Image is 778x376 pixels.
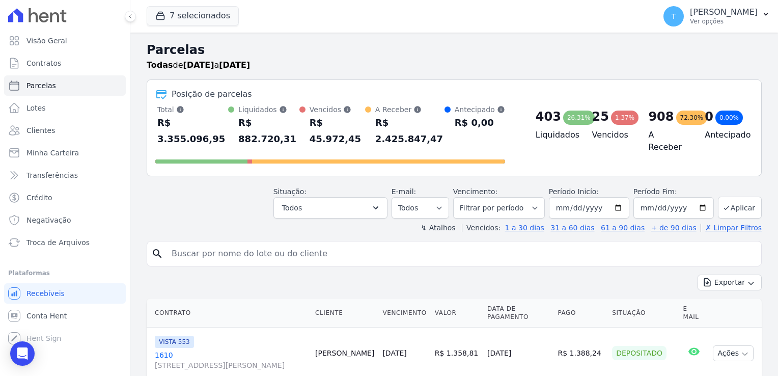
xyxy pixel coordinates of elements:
i: search [151,248,163,260]
div: 0,00% [715,111,743,125]
div: Total [157,104,228,115]
th: Situação [608,299,679,328]
label: Vencidos: [462,224,501,232]
div: R$ 3.355.096,95 [157,115,228,147]
div: A Receber [375,104,444,115]
span: Troca de Arquivos [26,237,90,248]
div: Plataformas [8,267,122,279]
span: Minha Carteira [26,148,79,158]
div: R$ 0,00 [455,115,505,131]
span: Clientes [26,125,55,136]
a: 31 a 60 dias [550,224,594,232]
a: Conta Hent [4,306,126,326]
div: 403 [536,109,561,125]
span: Transferências [26,170,78,180]
th: Contrato [147,299,311,328]
th: Cliente [311,299,378,328]
div: R$ 882.720,31 [238,115,299,147]
a: Parcelas [4,75,126,96]
label: Período Fim: [633,186,714,197]
a: Lotes [4,98,126,118]
button: T [PERSON_NAME] Ver opções [655,2,778,31]
a: 1610[STREET_ADDRESS][PERSON_NAME] [155,350,307,370]
a: + de 90 dias [651,224,697,232]
button: Ações [713,345,754,361]
div: Depositado [612,346,666,360]
a: 1 a 30 dias [505,224,544,232]
div: Antecipado [455,104,505,115]
a: Clientes [4,120,126,141]
h4: Liquidados [536,129,576,141]
a: 61 a 90 dias [601,224,645,232]
th: Data de Pagamento [483,299,554,328]
div: Vencidos [310,104,365,115]
span: Negativação [26,215,71,225]
span: Lotes [26,103,46,113]
a: Contratos [4,53,126,73]
label: Vencimento: [453,187,497,196]
div: 0 [705,109,713,125]
div: 25 [592,109,609,125]
button: Exportar [698,275,762,290]
div: Posição de parcelas [172,88,252,100]
button: 7 selecionados [147,6,239,25]
a: Recebíveis [4,283,126,304]
label: E-mail: [392,187,416,196]
p: Ver opções [690,17,758,25]
strong: [DATE] [183,60,214,70]
span: Todos [282,202,302,214]
h2: Parcelas [147,41,762,59]
th: Pago [553,299,608,328]
strong: Todas [147,60,173,70]
a: Visão Geral [4,31,126,51]
th: Vencimento [378,299,430,328]
div: 1,37% [611,111,638,125]
th: Valor [431,299,483,328]
div: 72,30% [676,111,708,125]
h4: Vencidos [592,129,632,141]
span: Visão Geral [26,36,67,46]
label: Situação: [273,187,307,196]
span: Crédito [26,193,52,203]
a: Crédito [4,187,126,208]
a: Minha Carteira [4,143,126,163]
h4: A Receber [648,129,688,153]
p: [PERSON_NAME] [690,7,758,17]
div: R$ 45.972,45 [310,115,365,147]
a: Transferências [4,165,126,185]
label: Período Inicío: [549,187,599,196]
input: Buscar por nome do lote ou do cliente [165,244,757,264]
span: Conta Hent [26,311,67,321]
strong: [DATE] [219,60,250,70]
a: ✗ Limpar Filtros [701,224,762,232]
a: [DATE] [382,349,406,357]
button: Todos [273,197,387,219]
h4: Antecipado [705,129,745,141]
a: Negativação [4,210,126,230]
span: Parcelas [26,80,56,91]
span: [STREET_ADDRESS][PERSON_NAME] [155,360,307,370]
div: Liquidados [238,104,299,115]
div: Open Intercom Messenger [10,341,35,366]
div: 908 [648,109,674,125]
a: Troca de Arquivos [4,232,126,253]
label: ↯ Atalhos [421,224,455,232]
th: E-mail [679,299,709,328]
button: Aplicar [718,197,762,219]
p: de a [147,59,250,71]
span: Contratos [26,58,61,68]
div: 26,31% [563,111,595,125]
span: VISTA 553 [155,336,194,348]
span: Recebíveis [26,288,65,299]
div: R$ 2.425.847,47 [375,115,444,147]
span: T [672,13,676,20]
